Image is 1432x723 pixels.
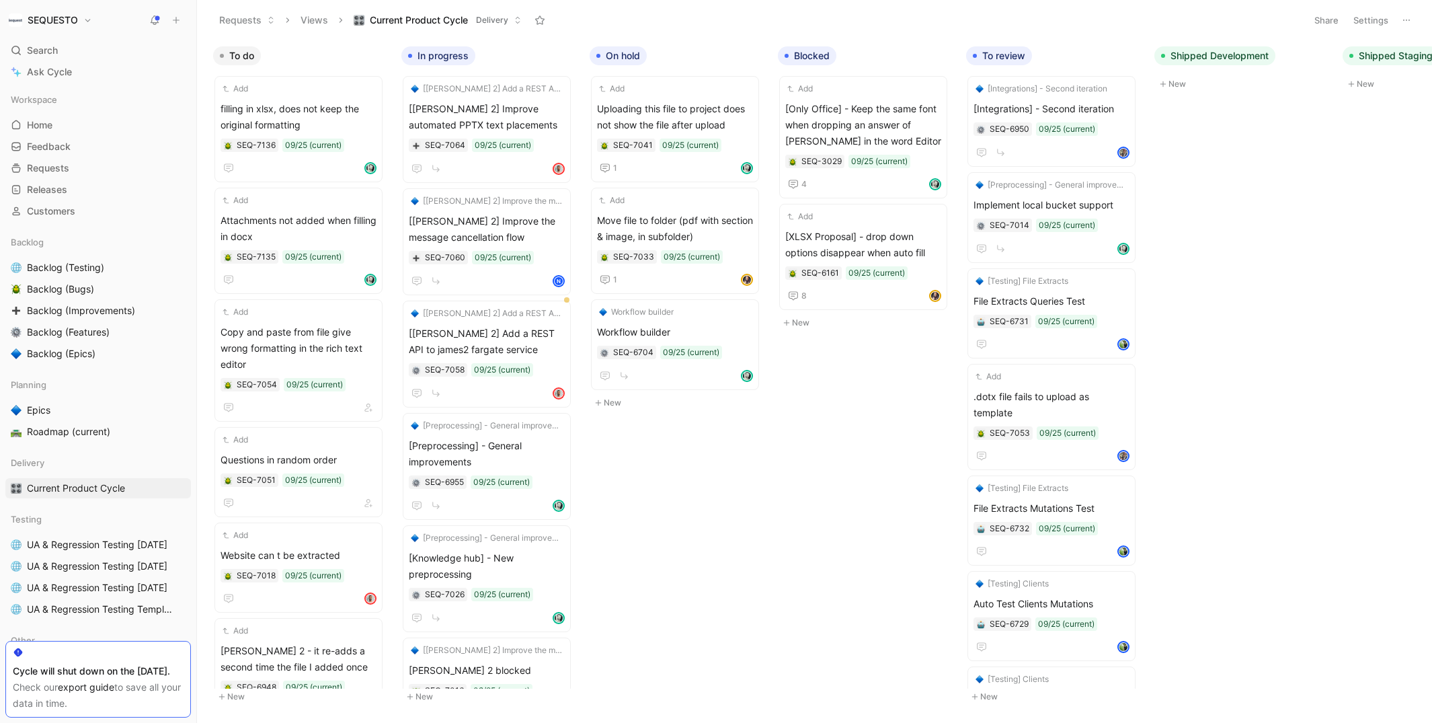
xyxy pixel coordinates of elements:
[11,426,22,437] img: 🛣️
[27,538,167,551] span: UA & Regression Testing [DATE]
[779,76,947,198] a: Add[Only Office] - Keep the same font when dropping an answer of [PERSON_NAME] in the word Editor...
[600,142,608,150] img: 🪲
[5,453,191,498] div: Delivery🎛️Current Product Cycle
[973,482,1070,495] button: 🔷[Testing] File Extracts
[554,389,563,398] img: avatar
[5,422,191,442] a: 🛣️Roadmap (current)
[977,222,985,230] img: ⚙️
[794,49,830,63] span: Blocked
[223,252,233,262] button: 🪲
[411,422,419,430] img: 🔷
[788,268,797,278] button: 🪲
[600,254,608,262] img: 🪲
[600,141,609,150] button: 🪲
[789,158,797,166] img: 🪲
[742,371,752,381] img: avatar
[5,375,191,442] div: Planning🔷Epics🛣️Roadmap (current)
[425,251,465,264] div: SEQ-7060
[600,348,609,357] button: ⚙️
[366,275,375,284] img: avatar
[1039,122,1095,136] div: 09/25 (current)
[1119,340,1128,349] img: avatar
[973,370,1003,383] button: Add
[409,307,565,320] button: 🔷[[PERSON_NAME] 2] Add a REST API to james2 fargate service
[11,512,42,526] span: Testing
[285,250,342,264] div: 09/25 (current)
[990,426,1030,440] div: SEQ-7053
[5,400,191,420] a: 🔷Epics
[409,550,565,582] span: [Knowledge hub] - New preprocessing
[221,213,376,245] span: Attachments not added when filling in docx
[801,292,807,300] span: 8
[28,14,78,26] h1: SEQUESTO
[976,428,986,438] button: 🪲
[801,180,807,188] span: 4
[411,478,421,487] div: ⚙️
[5,535,191,555] a: 🌐UA & Regression Testing [DATE]
[411,141,421,150] button: ➕
[1038,315,1095,328] div: 09/25 (current)
[27,140,71,153] span: Feedback
[403,413,571,520] a: 🔷[Preprocessing] - General improvements[Preprocessing] - General improvements09/25 (current)avatar
[11,483,22,494] img: 🎛️
[401,46,475,65] button: In progress
[237,139,276,152] div: SEQ-7136
[403,301,571,408] a: 🔷[[PERSON_NAME] 2] Add a REST API to james2 fargate service[[PERSON_NAME] 2] Add a REST API to ja...
[597,101,753,133] span: Uploading this file to project does not show the file after upload
[425,475,464,489] div: SEQ-6955
[27,404,50,417] span: Epics
[411,365,421,375] button: ⚙️
[412,367,420,375] img: ⚙️
[976,317,986,326] div: 🤖
[425,139,465,152] div: SEQ-7064
[285,473,342,487] div: 09/25 (current)
[662,139,719,152] div: 09/25 (current)
[613,139,653,152] div: SEQ-7041
[423,531,563,545] span: [Preprocessing] - General improvements
[224,381,232,389] img: 🪲
[597,272,620,288] button: 1
[237,569,276,582] div: SEQ-7018
[411,253,421,262] button: ➕
[5,137,191,157] a: Feedback
[977,525,985,533] img: 🤖
[788,157,797,166] div: 🪲
[8,558,24,574] button: 🌐
[476,13,508,27] span: Delivery
[409,326,565,358] span: [[PERSON_NAME] 2] Add a REST API to james2 fargate service
[990,522,1029,535] div: SEQ-6732
[976,524,986,533] div: 🤖
[1154,46,1275,65] button: Shipped Development
[411,197,419,205] img: 🔷
[11,405,22,416] img: 🔷
[11,327,22,338] img: ⚙️
[591,188,759,294] a: AddMove file to folder (pdf with section & image, in subfolder)09/25 (current)1avatar
[403,188,571,295] a: 🔷[[PERSON_NAME] 2] Improve the message cancellation flow[[PERSON_NAME] 2] Improve the message can...
[27,560,167,573] span: UA & Regression Testing [DATE]
[779,204,947,310] a: Add[XLSX Proposal] - drop down options disappear when auto fill09/25 (current)8avatar
[976,221,986,230] button: ⚙️
[8,424,24,440] button: 🛣️
[213,10,281,30] button: Requests
[973,101,1129,117] span: [Integrations] - Second iteration
[237,378,277,391] div: SEQ-7054
[967,571,1136,661] a: 🔷[Testing] ClientsAuto Test Clients Mutations09/25 (current)avatar
[606,49,640,63] span: On hold
[1119,547,1128,556] img: avatar
[27,118,52,132] span: Home
[778,46,836,65] button: Blocked
[5,89,191,110] div: Workspace
[967,76,1136,167] a: 🔷[Integrations] - Second iteration[Integrations] - Second iteration09/25 (current)avatar
[223,380,233,389] div: 🪲
[411,534,419,542] img: 🔷
[613,276,617,284] span: 1
[11,284,22,295] img: 🪲
[967,475,1136,566] a: 🔷[Testing] File ExtractsFile Extracts Mutations Test09/25 (current)avatar
[597,82,627,96] button: Add
[988,178,1127,192] span: [Preprocessing] - General improvements
[742,275,752,284] img: avatar
[973,293,1129,309] span: File Extracts Queries Test
[286,378,343,391] div: 09/25 (current)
